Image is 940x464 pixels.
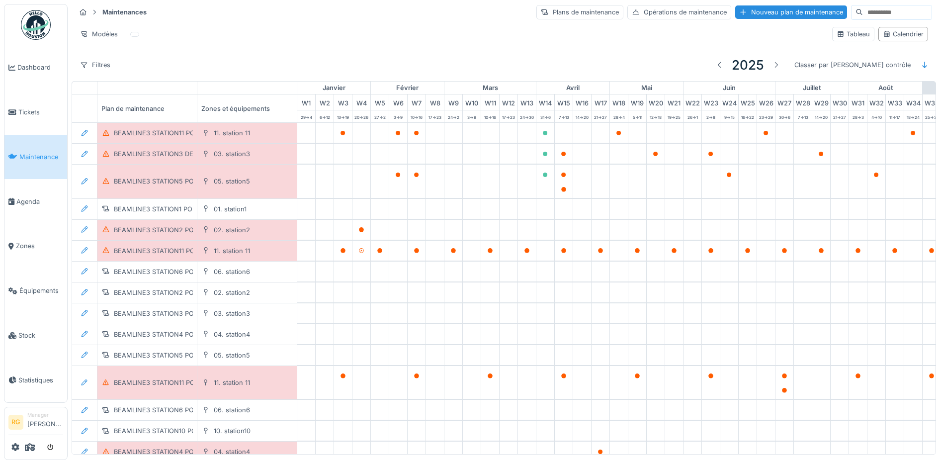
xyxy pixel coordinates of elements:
div: Filtres [76,58,115,72]
div: 28 -> 4 [610,110,628,122]
div: W 16 [573,94,591,110]
span: Maintenance [19,152,63,162]
div: 13 -> 19 [334,110,352,122]
div: W 18 [610,94,628,110]
div: W 1 [297,94,315,110]
div: W 33 [886,94,904,110]
div: 05. station5 [214,177,250,186]
div: 16 -> 22 [739,110,757,122]
div: BEAMLINE3 STATION3 POH BIHEBDOMADAIRE [114,309,257,318]
div: 3 -> 9 [463,110,481,122]
div: 11 -> 17 [886,110,904,122]
div: 17 -> 23 [500,110,517,122]
a: Stock [4,313,67,358]
div: 01. station1 [214,204,247,214]
div: W 7 [408,94,426,110]
div: W 32 [867,94,885,110]
div: W 2 [316,94,334,110]
div: 19 -> 25 [665,110,683,122]
div: W 10 [463,94,481,110]
div: W 4 [352,94,370,110]
div: août [849,82,922,94]
div: 30 -> 6 [775,110,793,122]
div: W 17 [592,94,609,110]
div: BEAMLINE3 STATION1 POH HEBDOMADAIRE [114,204,251,214]
div: 06. station6 [214,405,250,415]
div: 05. station5 [214,351,250,360]
div: BEAMLINE3 STATION5 POH BIHEBDOMADAIRE [114,351,257,360]
div: juillet [775,82,849,94]
div: W 26 [757,94,775,110]
div: W 12 [500,94,517,110]
div: 4 -> 10 [867,110,885,122]
div: Plan de maintenance [97,94,197,122]
div: W 5 [371,94,389,110]
div: BEAMLINE3 STATION6 POH HEBDOMADAIRE [114,267,252,277]
span: Équipements [19,286,63,295]
div: BEAMLINE3 STATION11 POH MENSUEL [114,378,233,387]
div: 03. station3 [214,309,250,318]
div: 6 -> 12 [316,110,334,122]
div: mai [610,82,683,94]
div: 21 -> 27 [592,110,609,122]
div: 14 -> 20 [573,110,591,122]
div: 14 -> 20 [812,110,830,122]
div: 02. station2 [214,225,250,235]
div: 11. station 11 [214,128,250,138]
div: BEAMLINE3 STATION2 POH HEBDOMADAIRE [114,225,252,235]
div: W 25 [739,94,757,110]
div: 11. station 11 [214,378,250,387]
div: Manager [27,411,63,419]
div: W 3 [334,94,352,110]
div: 02. station2 [214,288,250,297]
div: juin [684,82,775,94]
div: 20 -> 26 [352,110,370,122]
div: W 23 [702,94,720,110]
div: W 28 [794,94,812,110]
div: Nouveau plan de maintenance [735,5,847,19]
div: W 20 [647,94,665,110]
div: BEAMLINE3 STATION2 POH BIHEBDOMADAIRE [114,288,257,297]
div: 03. station3 [214,149,250,159]
a: RG Manager[PERSON_NAME] [8,411,63,435]
div: 7 -> 13 [555,110,573,122]
div: 26 -> 1 [684,110,701,122]
span: Statistiques [18,375,63,385]
div: W 22 [684,94,701,110]
div: W 27 [775,94,793,110]
span: Agenda [16,197,63,206]
div: 17 -> 23 [426,110,444,122]
div: BEAMLINE3 STATION11 POH BIMESTRIEL [114,128,238,138]
div: W 8 [426,94,444,110]
div: BEAMLINE3 STATION5 POH BIMESTRIEL [114,177,237,186]
div: 28 -> 3 [849,110,867,122]
div: BEAMLINE3 STATION3 DECROCHAGE [114,149,230,159]
a: Maintenance [4,135,67,180]
div: W 34 [904,94,922,110]
h3: 2025 [732,57,764,73]
div: 10 -> 16 [408,110,426,122]
div: W 9 [444,94,462,110]
div: 12 -> 18 [647,110,665,122]
div: 11. station 11 [214,246,250,256]
div: 31 -> 6 [536,110,554,122]
span: Zones [16,241,63,251]
div: 24 -> 30 [518,110,536,122]
a: Dashboard [4,45,67,90]
div: 23 -> 29 [757,110,775,122]
div: 04. station4 [214,330,250,339]
a: Agenda [4,179,67,224]
div: BEAMLINE3 STATION6 POH MENSUEL [114,405,232,415]
div: janvier [297,82,370,94]
a: Équipements [4,269,67,313]
div: 04. station4 [214,447,250,457]
div: 3 -> 9 [389,110,407,122]
div: Modèles [76,27,122,41]
div: W 13 [518,94,536,110]
div: W 24 [720,94,738,110]
div: W 19 [628,94,646,110]
div: 27 -> 2 [371,110,389,122]
div: W 14 [536,94,554,110]
div: 10. station10 [214,426,251,436]
div: Opérations de maintenance [627,5,731,19]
